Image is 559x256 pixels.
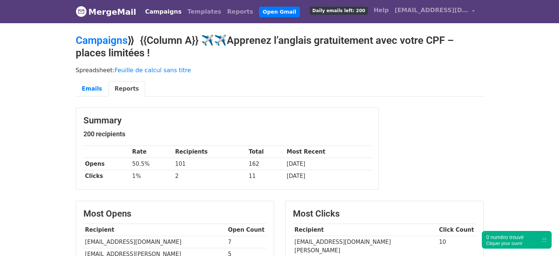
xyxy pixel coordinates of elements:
[76,34,484,59] h2: ⟫ {{Column A}} ✈️✈️Apprenez l’anglais gratuitement avec votre CPF – places limitées !
[310,7,368,15] span: Daily emails left: 200
[224,4,256,19] a: Reports
[293,208,476,219] h3: Most Clicks
[247,158,285,170] td: 162
[395,6,468,15] span: [EMAIL_ADDRESS][DOMAIN_NAME]
[173,146,247,158] th: Recipients
[285,146,371,158] th: Most Recent
[83,170,130,182] th: Clicks
[76,81,108,97] a: Emails
[371,3,392,18] a: Help
[76,4,136,20] a: MergeMail
[437,224,476,236] th: Click Count
[130,170,173,182] td: 1%
[247,146,285,158] th: Total
[259,7,300,17] a: Open Gmail
[83,224,226,236] th: Recipient
[76,34,128,46] a: Campaigns
[108,81,145,97] a: Reports
[115,67,191,74] a: Feuille de calcul sans titre
[173,158,247,170] td: 101
[76,6,87,17] img: MergeMail logo
[83,130,371,138] h5: 200 recipients
[142,4,184,19] a: Campaigns
[392,3,478,20] a: [EMAIL_ADDRESS][DOMAIN_NAME]
[285,170,371,182] td: [DATE]
[293,224,437,236] th: Recipient
[83,158,130,170] th: Opens
[130,146,173,158] th: Rate
[226,236,266,248] td: 7
[76,66,484,74] p: Spreadsheet:
[247,170,285,182] td: 11
[307,3,371,18] a: Daily emails left: 200
[173,170,247,182] td: 2
[83,115,371,126] h3: Summary
[184,4,224,19] a: Templates
[226,224,266,236] th: Open Count
[83,208,266,219] h3: Most Opens
[83,236,226,248] td: [EMAIL_ADDRESS][DOMAIN_NAME]
[130,158,173,170] td: 50.5%
[285,158,371,170] td: [DATE]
